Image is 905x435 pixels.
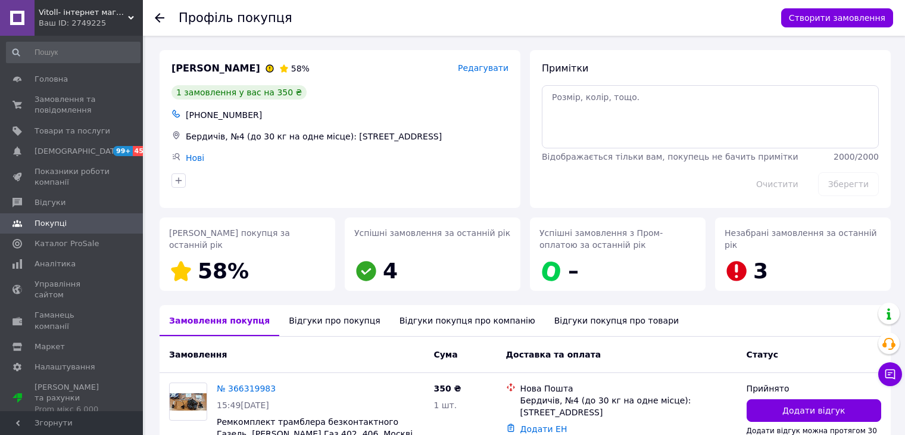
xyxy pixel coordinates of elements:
[35,259,76,269] span: Аналітика
[35,310,110,331] span: Гаманець компанії
[433,384,461,393] span: 350 ₴
[458,63,508,73] span: Редагувати
[171,85,307,100] div: 1 замовлення у вас на 350 ₴
[753,259,768,283] span: 3
[568,259,579,283] span: –
[35,382,110,415] span: [PERSON_NAME] та рахунки
[169,228,290,250] span: [PERSON_NAME] покупця за останній рік
[520,383,737,394] div: Нова Пошта
[171,62,260,76] span: [PERSON_NAME]
[35,94,110,116] span: Замовлення та повідомлення
[198,259,249,283] span: 58%
[291,64,310,73] span: 58%
[35,126,110,136] span: Товари та послуги
[545,305,688,336] div: Відгуки покупця про товари
[35,341,65,352] span: Маркет
[35,146,123,157] span: [DEMOGRAPHIC_DATA]
[133,146,146,156] span: 45
[160,305,279,336] div: Замовлення покупця
[542,63,588,74] span: Примітки
[217,400,269,410] span: 15:49[DATE]
[170,393,207,411] img: Фото товару
[35,238,99,249] span: Каталог ProSale
[383,259,398,283] span: 4
[506,350,601,359] span: Доставка та оплата
[217,384,276,393] a: № 366319983
[169,350,227,359] span: Замовлення
[781,8,893,27] button: Створити замовлення
[520,394,737,418] div: Бердичів, №4 (до 30 кг на одне місце): [STREET_ADDRESS]
[539,228,663,250] span: Успішні замовлення з Пром-оплатою за останній рік
[878,362,902,386] button: Чат з покупцем
[520,424,567,434] a: Додати ЕН
[35,279,110,300] span: Управління сайтом
[433,350,457,359] span: Cума
[279,305,389,336] div: Відгуки про покупця
[183,107,511,123] div: [PHONE_NUMBER]
[390,305,545,336] div: Відгуки покупця про компанію
[39,18,143,29] div: Ваш ID: 2749225
[35,166,110,188] span: Показники роботи компанії
[169,383,207,421] a: Фото товару
[747,383,881,394] div: Прийнято
[6,42,141,63] input: Пошук
[782,405,845,417] span: Додати відгук
[39,7,128,18] span: Vitoll- інтернет магазин автозапчастин
[834,152,879,161] span: 2000 / 2000
[35,218,67,229] span: Покупці
[179,11,292,25] h1: Профіль покупця
[542,152,798,161] span: Відображається тільки вам, покупець не бачить примітки
[183,128,511,145] div: Бердичів, №4 (до 30 кг на одне місце): [STREET_ADDRESS]
[747,350,778,359] span: Статус
[354,228,510,238] span: Успішні замовлення за останній рік
[725,228,877,250] span: Незабрані замовлення за останній рік
[113,146,133,156] span: 99+
[35,74,68,85] span: Головна
[747,399,881,422] button: Додати відгук
[35,362,95,372] span: Налаштування
[35,197,65,208] span: Відгуки
[186,153,204,163] a: Нові
[155,12,164,24] div: Повернутися назад
[35,404,110,415] div: Prom мікс 6 000
[433,400,457,410] span: 1 шт.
